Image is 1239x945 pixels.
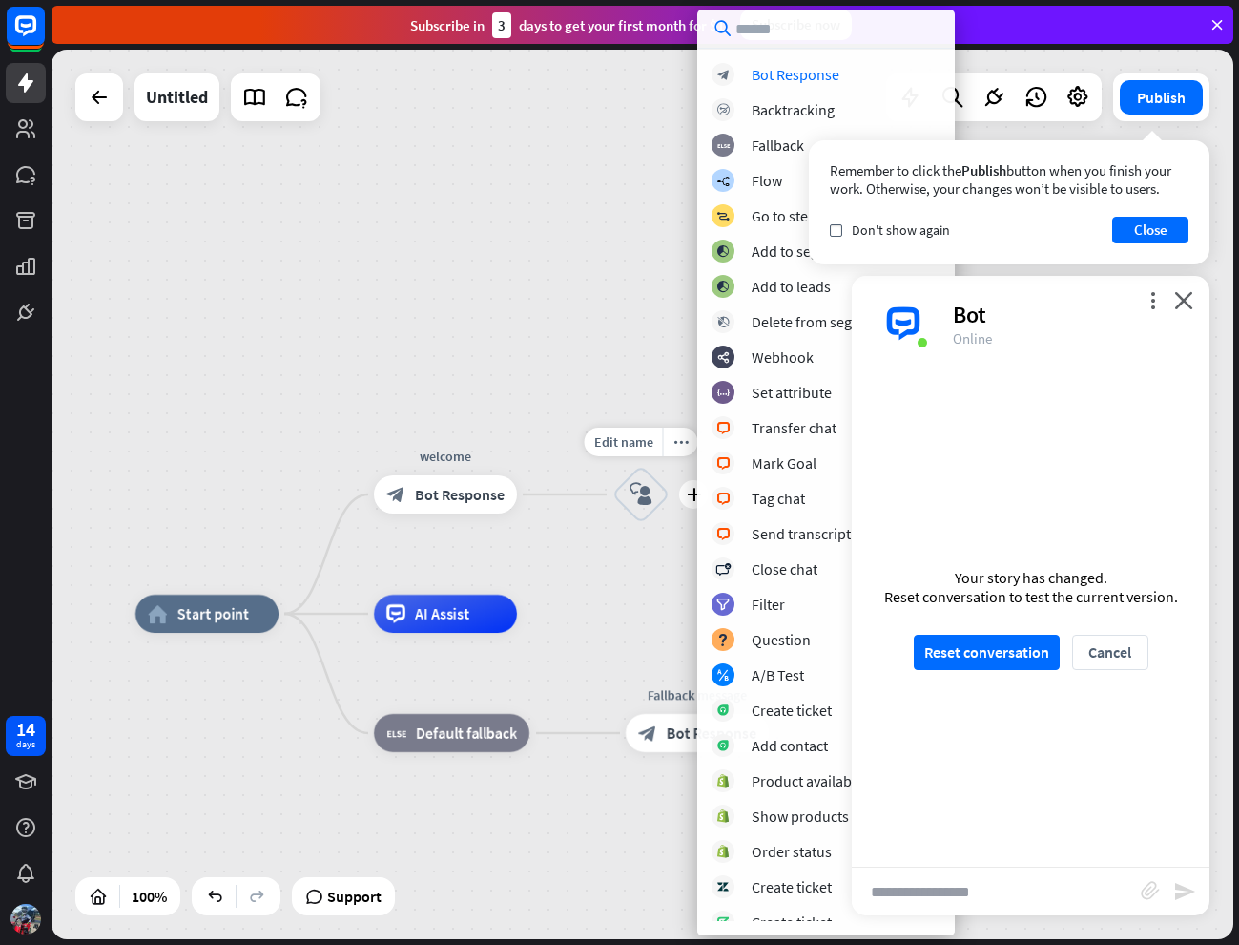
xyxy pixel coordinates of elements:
[752,736,828,755] div: Add contact
[717,387,730,399] i: block_set_attribute
[752,524,851,543] div: Send transcript
[386,485,405,504] i: block_bot_response
[1112,217,1188,243] button: Close
[752,65,839,84] div: Bot Response
[752,453,816,472] div: Mark Goal
[852,221,950,239] span: Don't show again
[126,881,173,912] div: 100%
[717,139,730,152] i: block_fallback
[410,12,725,38] div: Subscribe in days to get your first month for $1
[884,587,1178,606] div: Reset conversation to test the current version.
[752,559,817,578] div: Close chat
[594,433,653,451] span: Edit name
[752,807,849,826] div: Show products
[386,724,406,743] i: block_fallback
[914,635,1060,670] button: Reset conversation
[638,724,657,743] i: block_bot_response
[327,881,382,912] span: Support
[752,489,805,508] div: Tag chat
[752,171,782,190] div: Flow
[148,604,168,623] i: home_2
[717,669,730,682] i: block_ab_testing
[492,12,511,38] div: 3
[1072,635,1148,670] button: Cancel
[717,69,730,81] i: block_bot_response
[717,104,730,116] i: block_backtracking
[1174,291,1193,309] i: close
[6,716,46,756] a: 14 days
[961,161,1006,179] span: Publish
[752,383,832,402] div: Set attribute
[16,738,35,751] div: days
[360,447,531,466] div: welcome
[177,604,249,623] span: Start point
[717,351,730,364] i: webhooks
[416,724,517,743] span: Default fallback
[752,100,835,119] div: Backtracking
[752,347,814,367] div: Webhook
[716,528,731,540] i: block_livechat
[752,630,811,649] div: Question
[1120,80,1203,115] button: Publish
[752,877,832,896] div: Create ticket
[1141,881,1160,900] i: block_attachment
[752,277,831,296] div: Add to leads
[716,175,730,187] i: builder_tree
[953,329,1187,347] div: Online
[611,685,783,704] div: Fallback message
[415,604,469,623] span: AI Assist
[752,595,785,614] div: Filter
[1144,291,1162,309] i: more_vert
[830,161,1188,198] div: Remember to click the button when you finish your work. Otherwise, your changes won’t be visible ...
[716,493,731,505] i: block_livechat
[752,665,804,684] div: A/B Test
[15,8,72,65] button: Open LiveChat chat widget
[716,457,731,470] i: block_livechat
[752,842,832,861] div: Order status
[752,913,832,932] div: Create ticket
[752,312,885,331] div: Delete from segment
[953,300,1187,329] div: Bot
[16,721,35,738] div: 14
[146,73,208,121] div: Untitled
[752,418,836,437] div: Transfer chat
[630,483,652,506] i: block_user_input
[716,210,730,222] i: block_goto
[752,701,832,720] div: Create ticket
[752,241,852,261] div: Add to segment
[667,724,756,743] span: Bot Response
[716,422,731,434] i: block_livechat
[884,568,1178,587] div: Your story has changed.
[716,245,730,258] i: block_add_to_segment
[717,316,730,328] i: block_delete_from_segment
[687,488,701,501] i: plus
[716,281,730,293] i: block_add_to_segment
[752,136,804,155] div: Fallback
[1173,880,1196,903] i: send
[717,634,729,646] i: block_question
[752,771,875,790] div: Product availability
[673,435,689,450] i: more_horiz
[715,563,731,576] i: block_close_chat
[415,485,505,504] span: Bot Response
[716,598,730,611] i: filter
[752,206,816,225] div: Go to step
